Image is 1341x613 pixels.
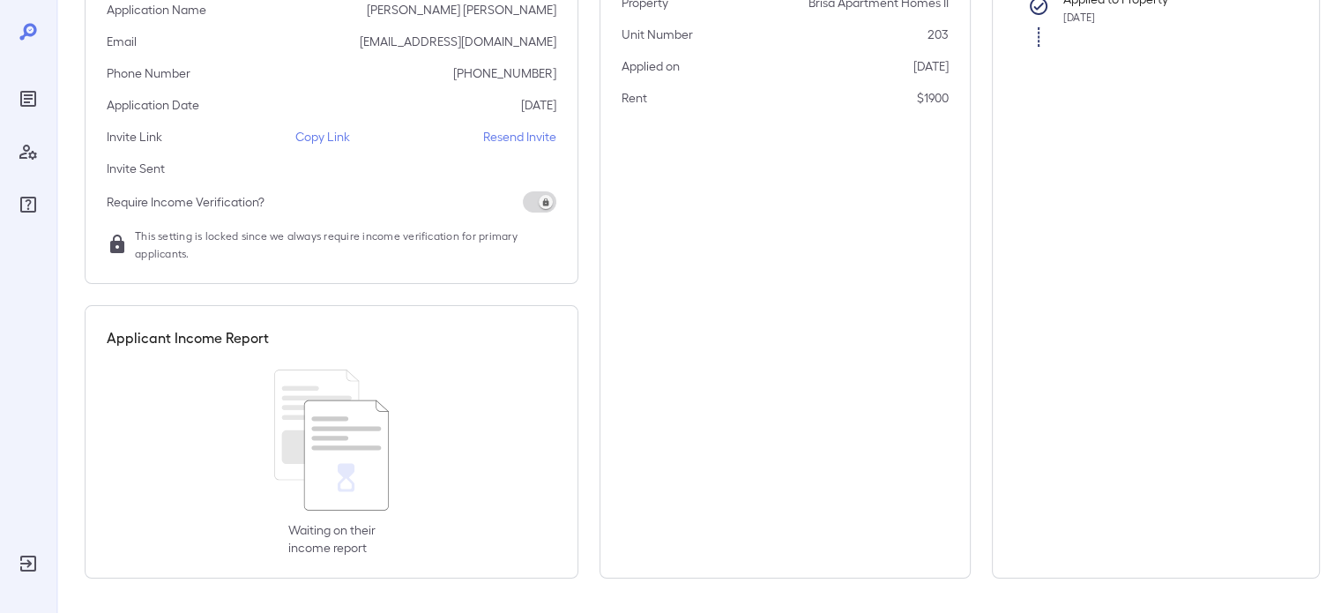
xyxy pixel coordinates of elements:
[483,128,556,146] p: Resend Invite
[295,128,350,146] p: Copy Link
[453,64,556,82] p: [PHONE_NUMBER]
[367,1,556,19] p: [PERSON_NAME] [PERSON_NAME]
[622,26,693,43] p: Unit Number
[107,128,162,146] p: Invite Link
[107,1,206,19] p: Application Name
[521,96,556,114] p: [DATE]
[622,89,647,107] p: Rent
[913,57,949,75] p: [DATE]
[14,549,42,578] div: Log Out
[107,33,137,50] p: Email
[1063,11,1095,23] span: [DATE]
[107,193,264,211] p: Require Income Verification?
[622,57,680,75] p: Applied on
[107,96,199,114] p: Application Date
[928,26,949,43] p: 203
[107,160,165,177] p: Invite Sent
[288,521,376,557] p: Waiting on their income report
[107,327,269,348] h5: Applicant Income Report
[917,89,949,107] p: $1900
[14,85,42,113] div: Reports
[360,33,556,50] p: [EMAIL_ADDRESS][DOMAIN_NAME]
[107,64,190,82] p: Phone Number
[135,227,556,262] span: This setting is locked since we always require income verification for primary applicants.
[14,191,42,219] div: FAQ
[14,138,42,166] div: Manage Users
